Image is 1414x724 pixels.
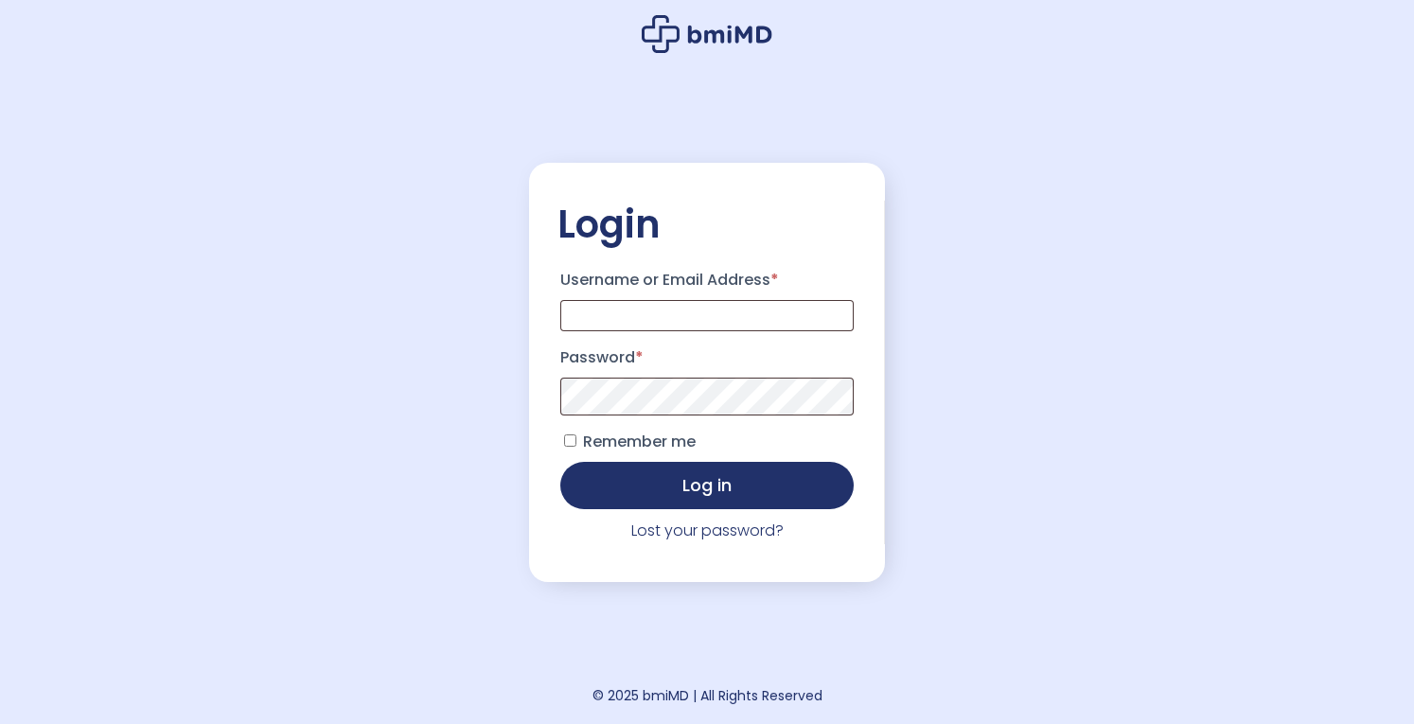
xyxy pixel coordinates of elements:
[560,462,854,509] button: Log in
[592,682,822,709] div: © 2025 bmiMD | All Rights Reserved
[557,201,857,248] h2: Login
[560,265,854,295] label: Username or Email Address
[560,343,854,373] label: Password
[583,431,696,452] span: Remember me
[631,520,784,541] a: Lost your password?
[564,434,576,447] input: Remember me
